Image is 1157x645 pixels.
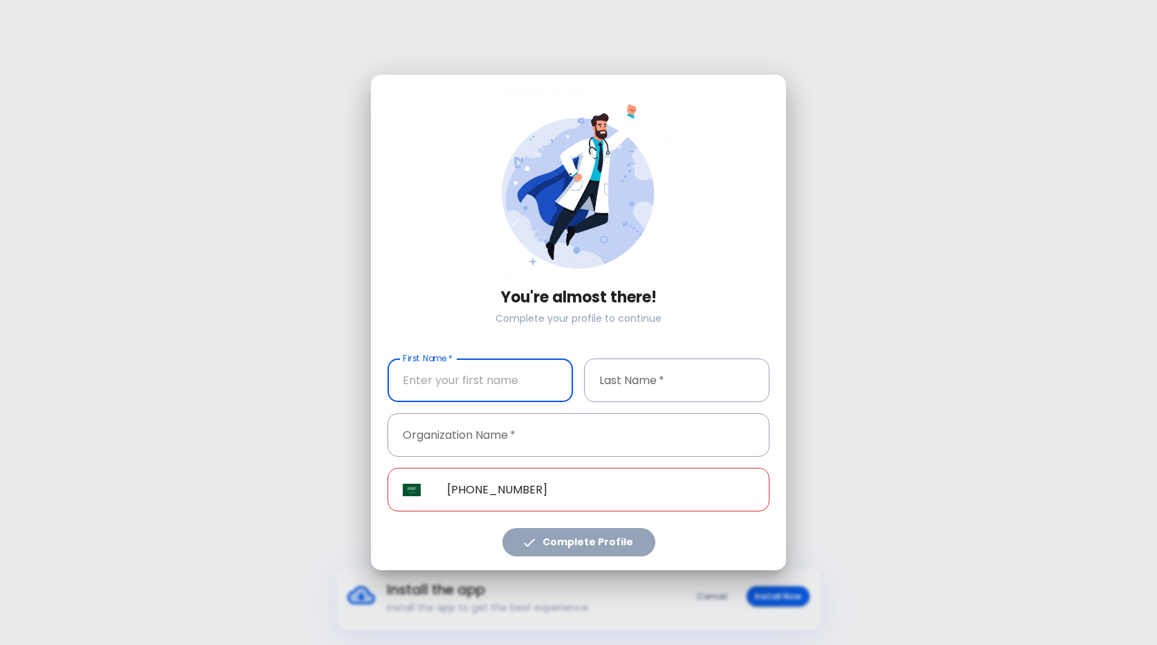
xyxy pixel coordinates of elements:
[432,468,769,511] input: Phone Number
[388,413,769,457] input: Enter your organization name
[483,89,674,280] img: doctor
[403,352,453,364] label: First Name
[388,311,769,325] p: Complete your profile to continue
[397,475,426,505] button: Select country
[388,358,573,402] input: Enter your first name
[584,358,769,402] input: Enter your last name
[403,484,421,496] img: Saudi Arabia
[388,289,769,307] h3: You're almost there!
